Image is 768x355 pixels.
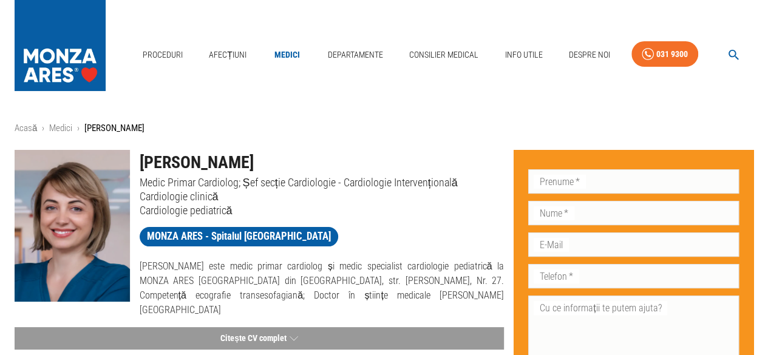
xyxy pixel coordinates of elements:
li: › [77,121,80,135]
p: [PERSON_NAME] este medic primar cardiolog și medic specialist cardiologie pediatrică la MONZA ARE... [140,259,505,317]
a: Despre Noi [564,42,615,67]
nav: breadcrumb [15,121,753,135]
p: [PERSON_NAME] [84,121,144,135]
p: Cardiologie clinică [140,189,505,203]
span: MONZA ARES - Spitalul [GEOGRAPHIC_DATA] [140,229,338,244]
div: 031 9300 [656,47,688,62]
a: Proceduri [138,42,188,67]
p: Medic Primar Cardiolog; Șef secție Cardiologie - Cardiologie Intervențională [140,175,505,189]
a: Acasă [15,123,37,134]
p: Cardiologie pediatrică [140,203,505,217]
img: Dr. Silvia Deaconu [15,150,130,302]
a: Medici [268,42,307,67]
li: › [42,121,44,135]
a: 031 9300 [631,41,698,67]
a: Info Utile [500,42,547,67]
button: Citește CV complet [15,327,504,350]
a: Medici [49,123,72,134]
h1: [PERSON_NAME] [140,150,505,175]
a: Afecțiuni [204,42,251,67]
a: Departamente [323,42,388,67]
a: MONZA ARES - Spitalul [GEOGRAPHIC_DATA] [140,227,338,246]
a: Consilier Medical [404,42,483,67]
